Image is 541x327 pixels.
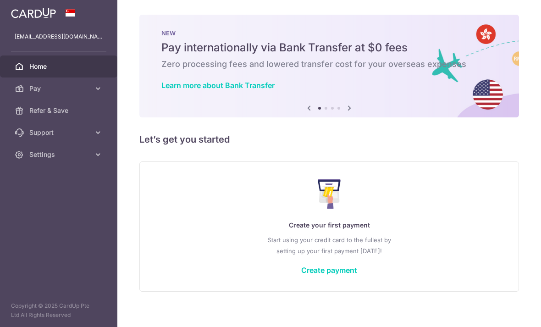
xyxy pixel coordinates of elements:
iframe: Opens a widget where you can find more information [482,299,532,322]
a: Learn more about Bank Transfer [161,81,275,90]
img: Bank transfer banner [139,15,519,117]
p: Start using your credit card to the fullest by setting up your first payment [DATE]! [158,234,500,256]
p: Create your first payment [158,220,500,231]
img: CardUp [11,7,56,18]
h6: Zero processing fees and lowered transfer cost for your overseas expenses [161,59,497,70]
span: Support [29,128,90,137]
span: Refer & Save [29,106,90,115]
p: [EMAIL_ADDRESS][DOMAIN_NAME] [15,32,103,41]
img: Make Payment [318,179,341,209]
a: Create payment [301,266,357,275]
span: Pay [29,84,90,93]
span: Home [29,62,90,71]
p: NEW [161,29,497,37]
h5: Let’s get you started [139,132,519,147]
span: Settings [29,150,90,159]
h5: Pay internationally via Bank Transfer at $0 fees [161,40,497,55]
